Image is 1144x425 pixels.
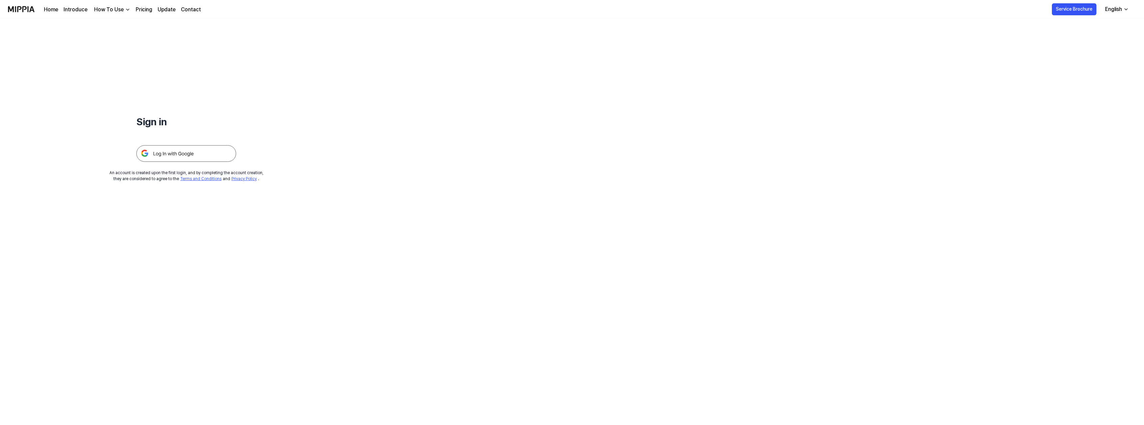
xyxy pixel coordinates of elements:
img: 구글 로그인 버튼 [136,145,236,162]
a: Pricing [136,6,152,14]
div: An account is created upon the first login, and by completing the account creation, they are cons... [109,170,263,182]
a: Introduce [64,6,87,14]
a: Home [44,6,58,14]
h1: Sign in [136,114,236,129]
div: English [1104,5,1123,13]
a: Update [158,6,176,14]
a: Terms and Conditions [180,176,221,181]
a: Contact [181,6,201,14]
button: English [1100,3,1133,16]
div: How To Use [93,6,125,14]
button: How To Use [93,6,130,14]
a: Privacy Policy [231,176,257,181]
img: down [125,7,130,12]
button: Service Brochure [1052,3,1096,15]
